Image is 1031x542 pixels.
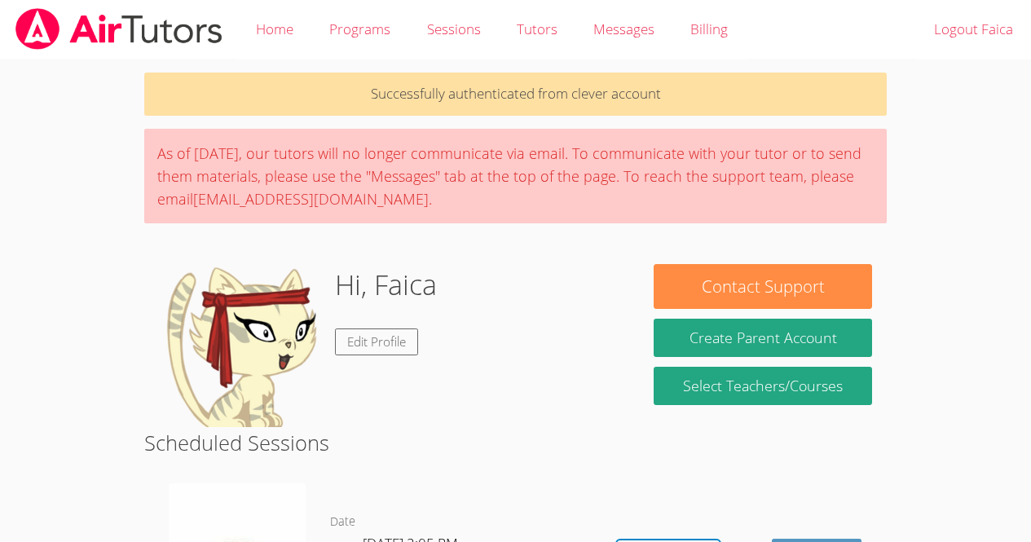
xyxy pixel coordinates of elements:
img: airtutors_banner-c4298cdbf04f3fff15de1276eac7730deb9818008684d7c2e4769d2f7ddbe033.png [14,8,224,50]
p: Successfully authenticated from clever account [144,73,887,116]
h2: Scheduled Sessions [144,427,887,458]
h1: Hi, Faica [335,264,437,306]
div: As of [DATE], our tutors will no longer communicate via email. To communicate with your tutor or ... [144,129,887,223]
a: Select Teachers/Courses [654,367,871,405]
button: Create Parent Account [654,319,871,357]
img: default.png [159,264,322,427]
button: Contact Support [654,264,871,309]
dt: Date [330,512,355,532]
a: Edit Profile [335,328,418,355]
span: Messages [593,20,654,38]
